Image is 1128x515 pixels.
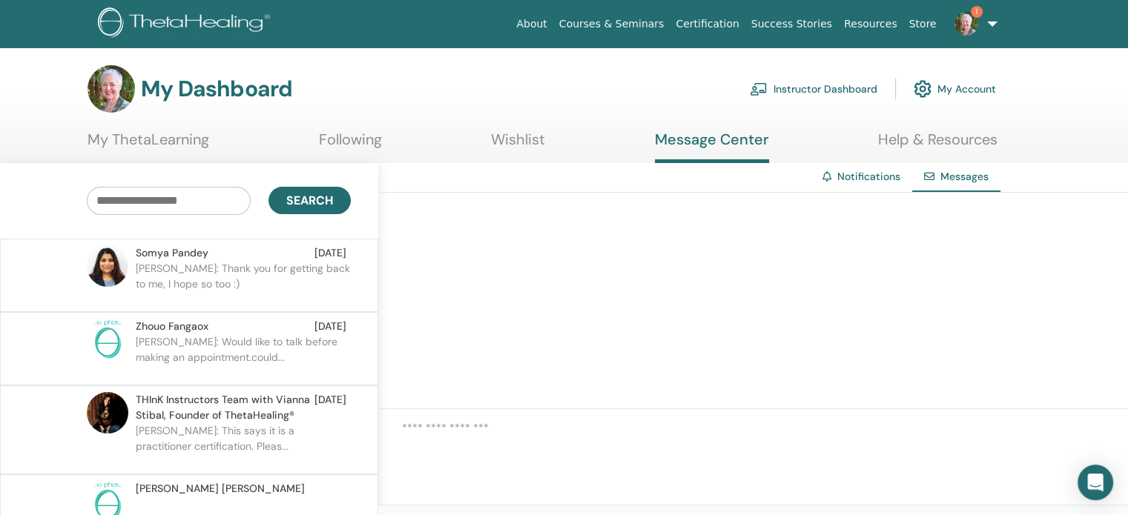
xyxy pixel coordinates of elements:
span: [DATE] [314,392,346,423]
img: no-photo.png [87,319,128,360]
a: Courses & Seminars [553,10,670,38]
a: About [510,10,553,38]
img: cog.svg [914,76,931,102]
img: chalkboard-teacher.svg [750,82,768,96]
a: Store [903,10,943,38]
span: Search [286,193,333,208]
a: My Account [914,73,996,105]
button: Search [268,187,351,214]
img: default.jpg [87,392,128,433]
div: Open Intercom Messenger [1078,465,1113,500]
img: logo.png [98,7,275,41]
span: 1 [971,6,983,18]
a: Message Center [655,130,769,163]
span: [PERSON_NAME] [PERSON_NAME] [136,481,305,496]
a: Wishlist [491,130,545,159]
a: Help & Resources [878,130,997,159]
span: Messages [940,170,989,183]
a: Success Stories [745,10,838,38]
img: default.jpg [87,245,128,287]
span: Zhouo Fangaox [136,319,208,334]
p: [PERSON_NAME]: This says it is a practitioner certification. Pleas... [136,423,351,468]
p: [PERSON_NAME]: Thank you for getting back to me, I hope so too :) [136,261,351,305]
h3: My Dashboard [141,76,292,102]
a: Notifications [837,170,900,183]
span: [DATE] [314,319,346,334]
span: Somya Pandey [136,245,208,261]
img: default.jpg [954,12,978,36]
p: [PERSON_NAME]: Would like to talk before making an appointment.could... [136,334,351,379]
span: THInK Instructors Team with Vianna Stibal, Founder of ThetaHealing® [136,392,314,423]
a: Resources [838,10,903,38]
a: Instructor Dashboard [750,73,877,105]
img: default.jpg [88,65,135,113]
a: Certification [670,10,745,38]
a: My ThetaLearning [88,130,209,159]
a: Following [319,130,382,159]
span: [DATE] [314,245,346,261]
